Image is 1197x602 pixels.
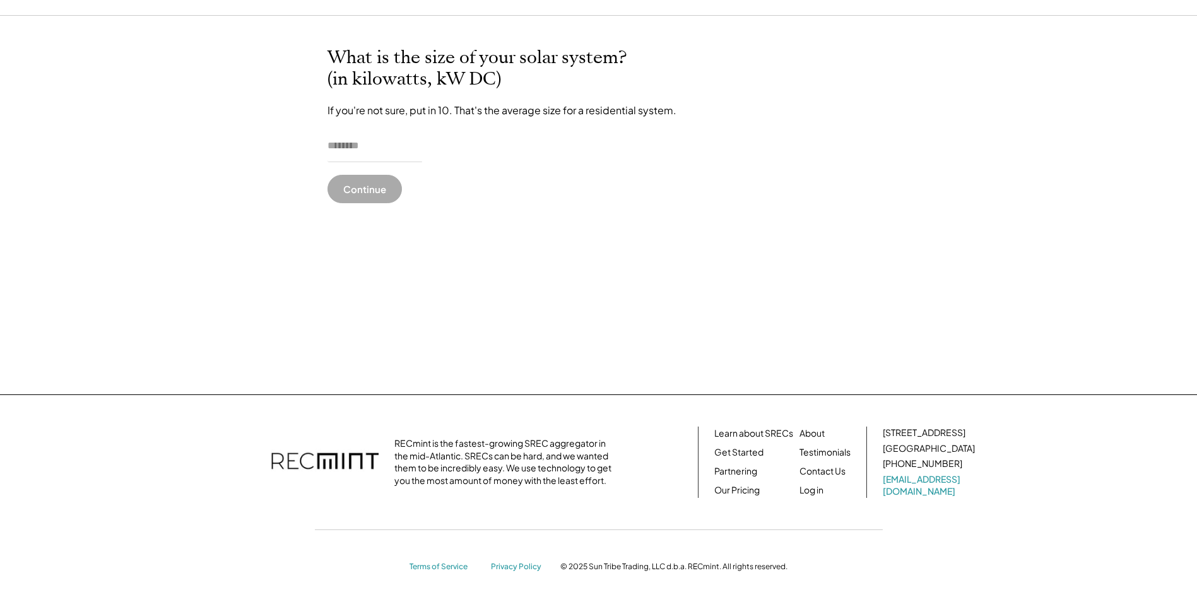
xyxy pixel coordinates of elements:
h2: What is the size of your solar system? (in kilowatts, kW DC) [327,47,706,90]
div: If you're not sure, put in 10. That's the average size for a residential system. [327,103,676,118]
a: [EMAIL_ADDRESS][DOMAIN_NAME] [883,473,977,498]
div: © 2025 Sun Tribe Trading, LLC d.b.a. RECmint. All rights reserved. [560,562,787,572]
a: Partnering [714,465,757,478]
a: Get Started [714,446,764,459]
a: Our Pricing [714,484,760,497]
div: RECmint is the fastest-growing SREC aggregator in the mid-Atlantic. SRECs can be hard, and we wan... [394,437,618,487]
a: Contact Us [799,465,846,478]
div: [STREET_ADDRESS] [883,427,965,439]
button: Continue [327,175,402,203]
a: Terms of Service [410,562,479,572]
div: [PHONE_NUMBER] [883,457,962,470]
a: Log in [799,484,823,497]
a: Learn about SRECs [714,427,793,440]
a: Testimonials [799,446,851,459]
img: recmint-logotype%403x.png [271,440,379,484]
div: [GEOGRAPHIC_DATA] [883,442,975,455]
a: About [799,427,825,440]
a: Privacy Policy [491,562,548,572]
